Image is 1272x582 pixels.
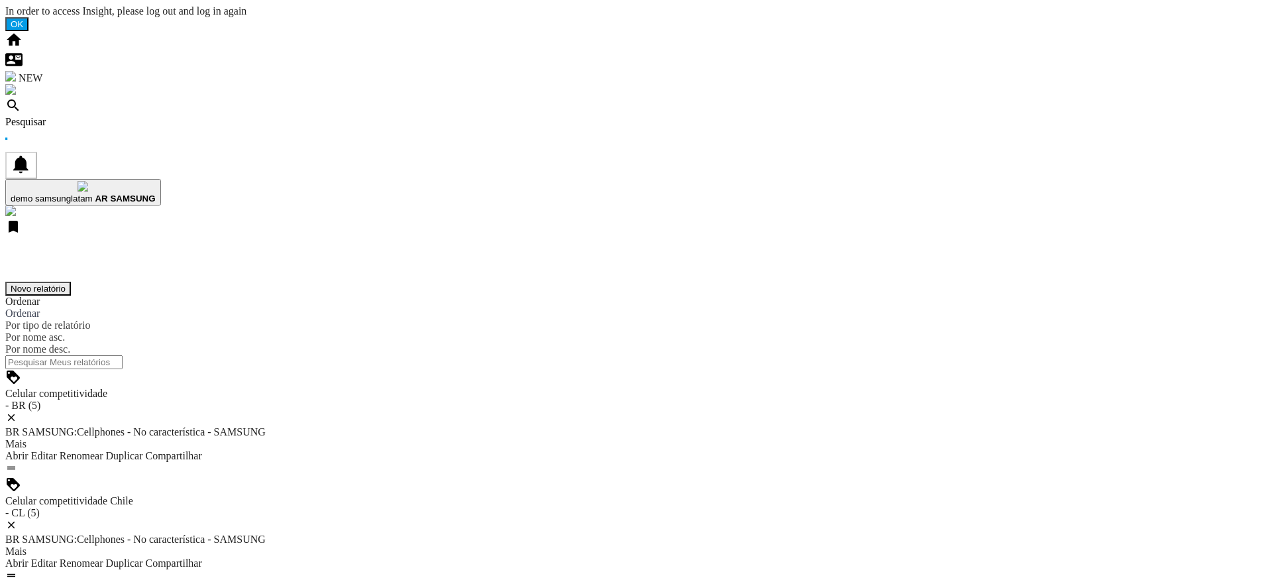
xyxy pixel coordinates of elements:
[5,477,1267,495] div: Matriz de PROMOÇÕES
[5,296,1267,308] div: Ordenar
[5,71,16,82] img: wise-card.svg
[5,116,1267,128] div: Pesquisar
[31,450,57,461] span: Editar
[11,194,93,204] span: demo samsunglatam
[5,400,1267,412] div: - BR (5)
[5,534,1267,546] div: BR SAMSUNG:Cellphones - No característica - SAMSUNG
[5,412,1267,426] div: Deletar
[5,438,26,449] span: Mais
[5,71,1267,84] div: WiseCard
[5,205,16,216] img: wiser-w-icon-blue.png
[60,557,103,569] span: Renomear
[145,450,201,461] span: Compartilhar
[145,557,201,569] span: Compartilhar
[5,5,1267,17] div: In order to access Insight, please log out and log in again
[5,84,1267,97] div: Alertas
[5,450,28,461] span: Abrir
[5,343,1267,355] div: Por nome desc.
[5,152,37,179] button: 0 notificação
[95,194,155,204] b: AR SAMSUNG
[5,507,1267,519] div: - CL (5)
[5,51,1267,71] div: Fale conosco
[60,450,103,461] span: Renomear
[5,207,16,218] a: Abra website Wiser
[5,17,28,31] button: OK
[78,181,88,192] img: profile.jpg
[106,557,143,569] span: Duplicar
[5,495,1267,507] div: Celular competitividade Chile
[5,31,1267,51] div: Início
[5,369,1267,388] div: Matriz de PROMOÇÕES
[5,282,71,296] button: Novo relatório
[5,331,1267,343] div: Por nome asc.
[5,355,123,369] input: Pesquisar Meus relatórios
[5,308,1267,320] div: Ordenar
[5,519,1267,534] div: Deletar
[5,426,1267,438] div: BR SAMSUNG:Cellphones - No característica - SAMSUNG
[19,72,42,84] span: NEW
[5,179,161,205] button: demo samsunglatam AR SAMSUNG
[5,251,1267,268] h2: Meus relatórios
[5,320,1267,331] div: Por tipo de relatório
[5,546,26,557] span: Mais
[5,557,28,569] span: Abrir
[5,388,1267,400] div: Celular competitividade
[106,450,143,461] span: Duplicar
[31,557,57,569] span: Editar
[5,84,16,95] img: alerts-logo.svg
